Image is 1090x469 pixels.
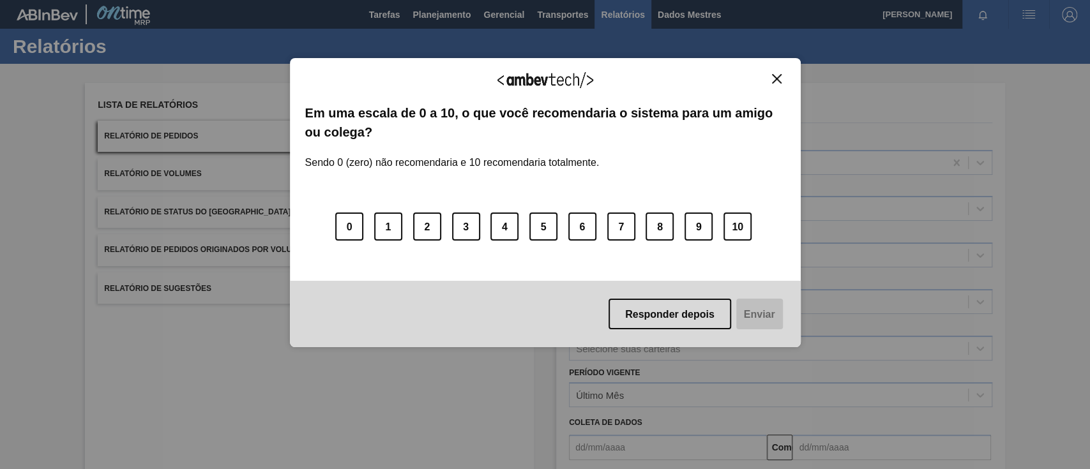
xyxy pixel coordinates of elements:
button: Responder depois [609,299,731,329]
font: Responder depois [625,309,715,320]
button: 4 [490,212,519,241]
button: 5 [529,212,557,241]
font: 9 [696,221,702,232]
font: 7 [618,221,624,232]
button: Fechar [768,73,785,84]
font: Em uma escala de 0 a 10, o que você recomendaria o sistema para um amigo ou colega? [305,106,773,139]
button: 6 [568,212,596,241]
font: 8 [657,221,663,232]
button: 8 [646,212,674,241]
font: 4 [502,221,508,232]
button: 0 [335,212,363,241]
font: 0 [347,221,352,232]
button: 9 [685,212,713,241]
font: 5 [541,221,547,232]
font: 6 [579,221,585,232]
font: Sendo 0 (zero) não recomendaria e 10 recomendaria totalmente. [305,157,600,168]
button: 3 [452,212,480,241]
button: 2 [413,212,441,241]
font: 3 [463,221,469,232]
font: 1 [385,221,391,232]
img: Fechar [772,74,782,84]
button: 10 [723,212,752,241]
button: 1 [374,212,402,241]
img: Logo Ambevtech [497,72,593,88]
font: 2 [424,221,430,232]
font: 10 [732,221,743,232]
button: 7 [607,212,635,241]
